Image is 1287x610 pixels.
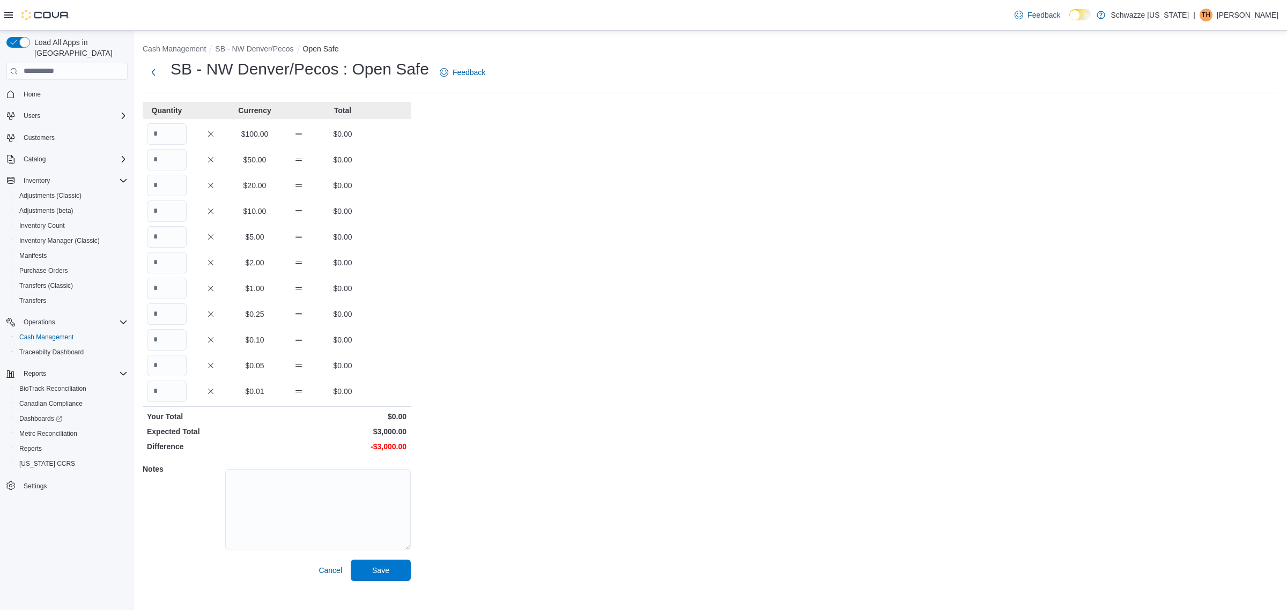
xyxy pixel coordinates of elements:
[323,334,363,345] p: $0.00
[15,204,78,217] a: Adjustments (beta)
[279,441,406,452] p: -$3,000.00
[235,154,275,165] p: $50.00
[235,105,275,116] p: Currency
[1217,9,1278,21] p: [PERSON_NAME]
[11,293,132,308] button: Transfers
[235,334,275,345] p: $0.10
[19,399,83,408] span: Canadian Compliance
[11,263,132,278] button: Purchase Orders
[15,382,128,395] span: BioTrack Reconciliation
[323,180,363,191] p: $0.00
[19,296,46,305] span: Transfers
[323,154,363,165] p: $0.00
[323,129,363,139] p: $0.00
[143,458,223,480] h5: Notes
[323,309,363,319] p: $0.00
[147,105,187,116] p: Quantity
[235,180,275,191] p: $20.00
[15,189,128,202] span: Adjustments (Classic)
[15,204,128,217] span: Adjustments (beta)
[11,381,132,396] button: BioTrack Reconciliation
[323,283,363,294] p: $0.00
[24,155,46,163] span: Catalog
[323,360,363,371] p: $0.00
[2,130,132,145] button: Customers
[147,381,187,402] input: Quantity
[19,88,45,101] a: Home
[15,264,128,277] span: Purchase Orders
[30,37,128,58] span: Load All Apps in [GEOGRAPHIC_DATA]
[2,152,132,167] button: Catalog
[15,457,128,470] span: Washington CCRS
[19,479,128,492] span: Settings
[11,233,132,248] button: Inventory Manager (Classic)
[19,316,128,329] span: Operations
[19,131,128,144] span: Customers
[314,560,346,581] button: Cancel
[21,10,70,20] img: Cova
[235,309,275,319] p: $0.25
[19,206,73,215] span: Adjustments (beta)
[6,82,128,522] nav: Complex example
[235,129,275,139] p: $100.00
[19,316,60,329] button: Operations
[147,252,187,273] input: Quantity
[235,386,275,397] p: $0.01
[19,236,100,245] span: Inventory Manager (Classic)
[24,111,40,120] span: Users
[15,412,66,425] a: Dashboards
[147,355,187,376] input: Quantity
[19,384,86,393] span: BioTrack Reconciliation
[15,331,78,344] a: Cash Management
[435,62,490,83] a: Feedback
[19,266,68,275] span: Purchase Orders
[11,411,132,426] a: Dashboards
[19,444,42,453] span: Reports
[19,251,47,260] span: Manifests
[1069,9,1092,20] input: Dark Mode
[19,414,62,423] span: Dashboards
[147,278,187,299] input: Quantity
[2,315,132,330] button: Operations
[15,442,128,455] span: Reports
[19,131,59,144] a: Customers
[15,234,104,247] a: Inventory Manager (Classic)
[1200,9,1212,21] div: TJ Holt
[15,279,128,292] span: Transfers (Classic)
[11,218,132,233] button: Inventory Count
[1027,10,1060,20] span: Feedback
[2,478,132,493] button: Settings
[351,560,411,581] button: Save
[19,174,128,187] span: Inventory
[15,279,77,292] a: Transfers (Classic)
[303,44,339,53] button: Open Safe
[19,87,128,101] span: Home
[11,396,132,411] button: Canadian Compliance
[19,480,51,493] a: Settings
[215,44,293,53] button: SB - NW Denver/Pecos
[24,133,55,142] span: Customers
[19,429,77,438] span: Metrc Reconciliation
[24,318,55,326] span: Operations
[15,219,69,232] a: Inventory Count
[19,459,75,468] span: [US_STATE] CCRS
[24,369,46,378] span: Reports
[19,333,73,341] span: Cash Management
[171,58,429,80] h1: SB - NW Denver/Pecos : Open Safe
[19,348,84,356] span: Traceabilty Dashboard
[15,442,46,455] a: Reports
[15,382,91,395] a: BioTrack Reconciliation
[19,109,128,122] span: Users
[11,188,132,203] button: Adjustments (Classic)
[11,441,132,456] button: Reports
[147,149,187,170] input: Quantity
[1010,4,1064,26] a: Feedback
[2,173,132,188] button: Inventory
[235,360,275,371] p: $0.05
[323,386,363,397] p: $0.00
[24,176,50,185] span: Inventory
[19,281,73,290] span: Transfers (Classic)
[15,397,87,410] a: Canadian Compliance
[323,105,363,116] p: Total
[235,283,275,294] p: $1.00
